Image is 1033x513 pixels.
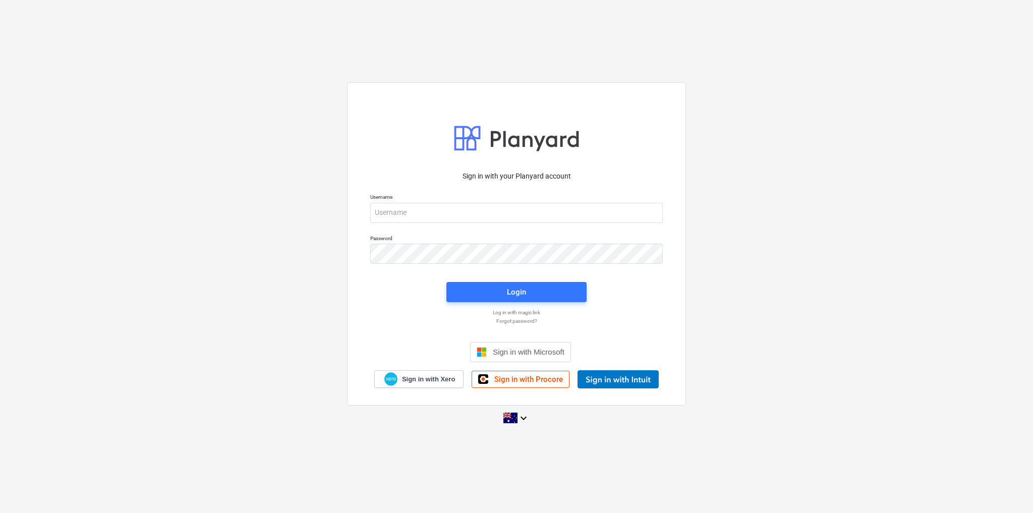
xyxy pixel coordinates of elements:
[365,318,668,324] a: Forgot password?
[493,348,564,356] span: Sign in with Microsoft
[370,235,663,244] p: Password
[384,372,397,386] img: Xero logo
[472,371,569,388] a: Sign in with Procore
[477,347,487,357] img: Microsoft logo
[370,171,663,182] p: Sign in with your Planyard account
[507,286,526,299] div: Login
[374,370,464,388] a: Sign in with Xero
[518,412,530,424] i: keyboard_arrow_down
[446,282,587,302] button: Login
[494,375,563,384] span: Sign in with Procore
[370,194,663,202] p: Username
[365,309,668,316] a: Log in with magic link
[402,375,455,384] span: Sign in with Xero
[370,203,663,223] input: Username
